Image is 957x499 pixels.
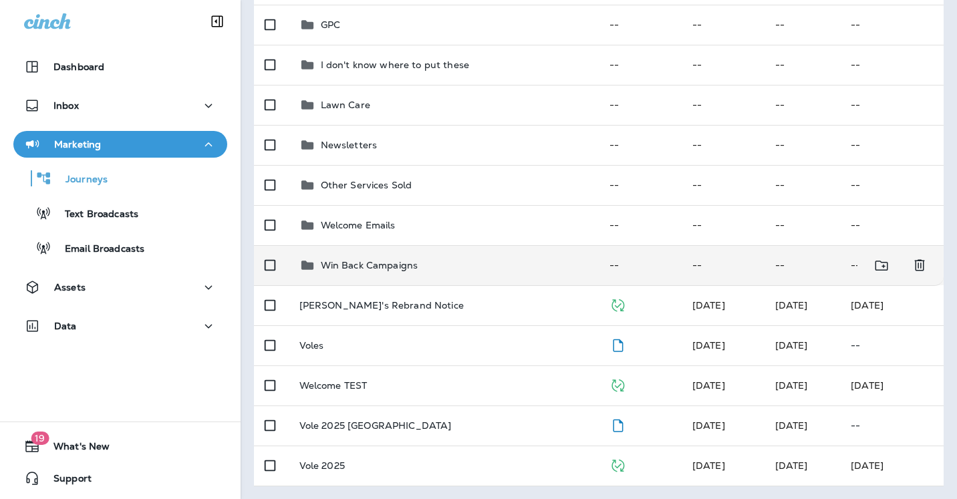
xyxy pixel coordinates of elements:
td: -- [682,205,765,245]
td: -- [682,165,765,205]
td: -- [765,5,841,45]
p: Newsletters [321,140,378,150]
button: Delete [906,252,933,279]
span: Jason Munk [692,299,725,311]
button: Data [13,313,227,339]
button: Collapse Sidebar [198,8,236,35]
td: -- [599,125,682,165]
button: Marketing [13,131,227,158]
td: -- [682,85,765,125]
span: Support [40,473,92,489]
td: -- [765,45,841,85]
span: Draft [609,338,626,350]
td: -- [599,245,682,285]
span: Published [609,378,626,390]
td: -- [840,45,944,85]
p: Text Broadcasts [51,208,138,221]
span: Deanna Durrant [775,339,808,351]
p: Vole 2025 [GEOGRAPHIC_DATA] [299,420,452,431]
p: Email Broadcasts [51,243,144,256]
td: -- [682,125,765,165]
p: Vole 2025 [299,460,345,471]
td: -- [765,245,841,285]
p: -- [851,340,933,351]
span: 19 [31,432,49,445]
td: -- [765,85,841,125]
span: Jason Munk [692,420,725,432]
p: Win Back Campaigns [321,260,418,271]
td: -- [765,165,841,205]
td: -- [599,165,682,205]
p: Other Services Sold [321,180,412,190]
button: Move to folder [868,252,896,279]
td: -- [682,245,765,285]
button: 19What's New [13,433,227,460]
span: What's New [40,441,110,457]
p: Assets [54,282,86,293]
button: Text Broadcasts [13,199,227,227]
td: [DATE] [840,365,944,405]
td: [DATE] [840,285,944,325]
button: Dashboard [13,53,227,80]
td: -- [599,5,682,45]
p: -- [851,420,933,431]
span: Published [609,298,626,310]
p: GPC [321,19,340,30]
td: -- [840,5,944,45]
span: Jason Munk [775,420,808,432]
td: -- [840,205,944,245]
span: Jason Munk [775,379,808,391]
td: -- [840,125,944,165]
td: -- [682,5,765,45]
td: -- [599,85,682,125]
td: -- [840,245,918,285]
td: -- [599,45,682,85]
td: -- [682,45,765,85]
p: Marketing [54,139,101,150]
span: Published [609,458,626,470]
button: Inbox [13,92,227,119]
p: Lawn Care [321,100,370,110]
td: -- [765,125,841,165]
p: Inbox [53,100,79,111]
td: -- [840,85,944,125]
p: Data [54,321,77,331]
span: Draft [609,418,626,430]
button: Journeys [13,164,227,192]
button: Assets [13,274,227,301]
span: Deanna Durrant [692,339,725,351]
span: Jared Rich [692,460,725,472]
p: Welcome TEST [299,380,368,391]
p: Welcome Emails [321,220,396,230]
td: -- [765,205,841,245]
span: Jason Munk [692,379,725,391]
p: Voles [299,340,324,351]
span: Jason Munk [775,460,808,472]
button: Support [13,465,227,492]
p: I don't know where to put these [321,59,469,70]
td: -- [599,205,682,245]
button: Email Broadcasts [13,234,227,262]
span: Kate Murphy [775,299,808,311]
p: [PERSON_NAME]'s Rebrand Notice [299,300,464,311]
td: -- [840,165,944,205]
p: Dashboard [53,61,104,72]
td: [DATE] [840,446,944,486]
p: Journeys [52,174,108,186]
